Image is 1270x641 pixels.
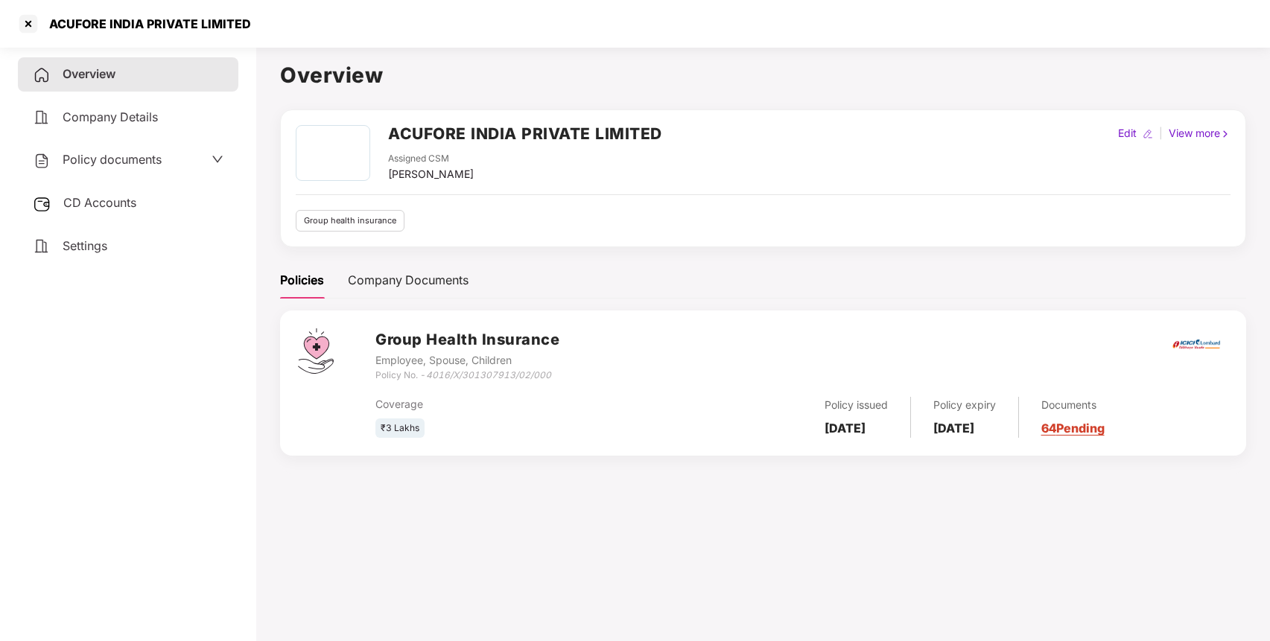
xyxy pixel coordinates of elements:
img: icici.png [1169,335,1223,354]
h3: Group Health Insurance [375,328,559,351]
i: 4016/X/301307913/02/000 [426,369,551,380]
div: [PERSON_NAME] [388,166,474,182]
h2: ACUFORE INDIA PRIVATE LIMITED [388,121,662,146]
span: Overview [63,66,115,81]
div: Employee, Spouse, Children [375,352,559,369]
div: ACUFORE INDIA PRIVATE LIMITED [40,16,251,31]
img: rightIcon [1220,129,1231,139]
div: Coverage [375,396,660,412]
a: 64 Pending [1041,421,1105,436]
div: | [1156,125,1166,141]
span: Policy documents [63,152,162,167]
span: Settings [63,238,107,253]
div: Assigned CSM [388,152,474,166]
div: View more [1166,125,1234,141]
div: Company Documents [348,271,469,290]
h1: Overview [280,59,1246,92]
div: Policy No. - [375,369,559,383]
div: Policy issued [825,397,888,413]
img: svg+xml;base64,PHN2ZyB4bWxucz0iaHR0cDovL3d3dy53My5vcmcvMjAwMC9zdmciIHdpZHRoPSIyNCIgaGVpZ2h0PSIyNC... [33,152,51,170]
img: editIcon [1143,129,1153,139]
img: svg+xml;base64,PHN2ZyB3aWR0aD0iMjUiIGhlaWdodD0iMjQiIHZpZXdCb3g9IjAgMCAyNSAyNCIgZmlsbD0ibm9uZSIgeG... [33,195,51,213]
div: ₹3 Lakhs [375,418,425,439]
img: svg+xml;base64,PHN2ZyB4bWxucz0iaHR0cDovL3d3dy53My5vcmcvMjAwMC9zdmciIHdpZHRoPSI0Ny43MTQiIGhlaWdodD... [298,328,334,374]
div: Edit [1115,125,1140,141]
b: [DATE] [825,421,866,436]
img: svg+xml;base64,PHN2ZyB4bWxucz0iaHR0cDovL3d3dy53My5vcmcvMjAwMC9zdmciIHdpZHRoPSIyNCIgaGVpZ2h0PSIyNC... [33,66,51,84]
span: down [212,153,223,165]
div: Policy expiry [933,397,996,413]
div: Group health insurance [296,210,404,232]
b: [DATE] [933,421,974,436]
div: Policies [280,271,324,290]
span: Company Details [63,109,158,124]
img: svg+xml;base64,PHN2ZyB4bWxucz0iaHR0cDovL3d3dy53My5vcmcvMjAwMC9zdmciIHdpZHRoPSIyNCIgaGVpZ2h0PSIyNC... [33,109,51,127]
div: Documents [1041,397,1105,413]
span: CD Accounts [63,195,136,210]
img: svg+xml;base64,PHN2ZyB4bWxucz0iaHR0cDovL3d3dy53My5vcmcvMjAwMC9zdmciIHdpZHRoPSIyNCIgaGVpZ2h0PSIyNC... [33,237,51,255]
